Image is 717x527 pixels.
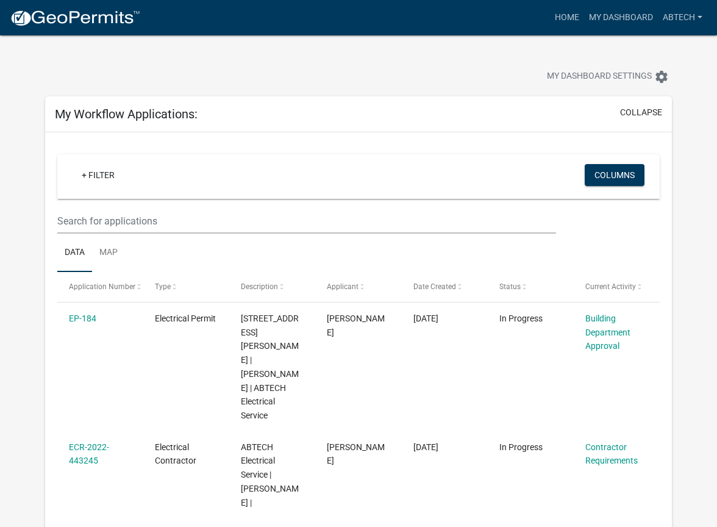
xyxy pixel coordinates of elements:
a: ECR-2022-443245 [69,442,109,466]
datatable-header-cell: Applicant [315,272,401,301]
datatable-header-cell: Current Activity [574,272,660,301]
span: Kent Abell [327,442,385,466]
a: + Filter [72,164,124,186]
a: Data [57,234,92,273]
datatable-header-cell: Date Created [401,272,487,301]
button: My Dashboard Settingssettings [537,65,679,88]
button: Columns [585,164,644,186]
span: In Progress [499,442,543,452]
span: Kent Abell [327,314,385,337]
input: Search for applications [57,209,557,234]
a: Map [92,234,125,273]
span: Current Activity [585,282,636,291]
i: settings [654,70,669,84]
a: My Dashboard [584,6,658,29]
span: ABTECH Electrical Service | Kent Abell | [241,442,299,507]
button: collapse [620,106,662,119]
span: Electrical Permit [155,314,216,323]
a: Home [550,6,584,29]
a: ABTECH [658,6,707,29]
datatable-header-cell: Status [488,272,574,301]
span: 20832 KEMP ROAD | Kent Abell | ABTECH Electrical Service [241,314,299,420]
span: Applicant [327,282,358,291]
span: Application Number [69,282,135,291]
datatable-header-cell: Description [229,272,315,301]
a: EP-184 [69,314,96,323]
span: Description [241,282,278,291]
span: Electrical Contractor [155,442,196,466]
h5: My Workflow Applications: [55,107,198,121]
datatable-header-cell: Application Number [57,272,143,301]
span: Type [155,282,171,291]
a: Contractor Requirements [585,442,638,466]
span: Date Created [413,282,456,291]
span: In Progress [499,314,543,323]
datatable-header-cell: Type [143,272,229,301]
span: 10/06/2025 [413,314,438,323]
a: Building Department Approval [585,314,630,351]
span: My Dashboard Settings [547,70,652,84]
span: 06/30/2025 [413,442,438,452]
span: Status [499,282,521,291]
